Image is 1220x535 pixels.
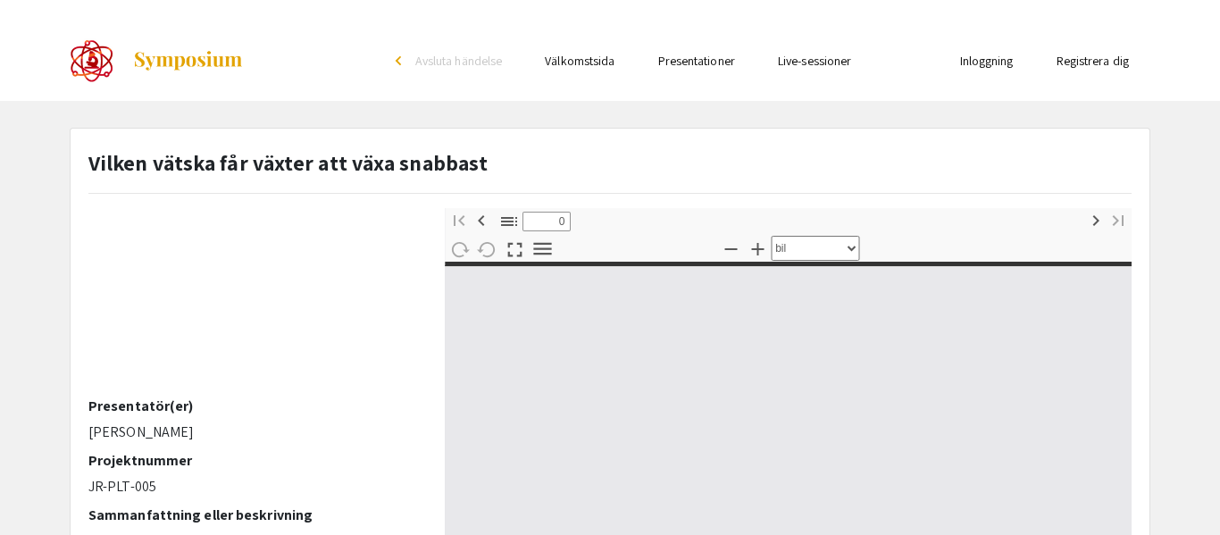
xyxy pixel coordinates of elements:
[778,53,851,69] a: Live-sessioner
[13,455,76,522] iframe: Chatt
[88,422,194,441] font: [PERSON_NAME]
[88,148,488,177] font: Vilken vätska får växter att växa snabbast
[70,38,244,83] a: CoorsTek Denver Metro Regional Science and Engineering Fair 2022
[545,53,614,69] a: Välkomstsida
[658,53,735,69] a: Presentationer
[1057,53,1129,69] a: Registrera dig
[960,53,1014,69] a: Inloggning
[1103,206,1133,232] button: Sista sidan
[88,451,192,470] font: Projektnummer
[466,206,497,232] button: Föregående sida
[494,208,524,234] button: Växla sidofält
[527,236,557,262] button: Verktyg
[132,50,244,71] img: Symposium av ForagerOne
[715,235,746,261] button: Zooma ut
[1081,206,1111,232] button: Nästa sida
[70,38,114,83] img: CoorsTek Denver Metro Regional Science and Engineering Fair 2022
[444,236,474,262] button: Rotera medurs
[444,206,474,232] button: Första sidan
[499,235,530,261] button: Växla till presentationsläge
[771,236,859,261] select: Zoom
[88,166,418,397] iframe: A_Pellet_What_liquid_Grows_Plant
[396,55,406,66] font: arrow_back_ios
[88,477,156,496] font: JR-PLT-005
[88,397,194,415] font: Presentatör(er)
[415,53,503,69] font: Avsluta händelse
[742,235,773,261] button: Zooma in
[522,212,571,231] input: Sida
[472,236,502,262] button: Rotera moturs
[88,506,313,524] font: Sammanfattning eller beskrivning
